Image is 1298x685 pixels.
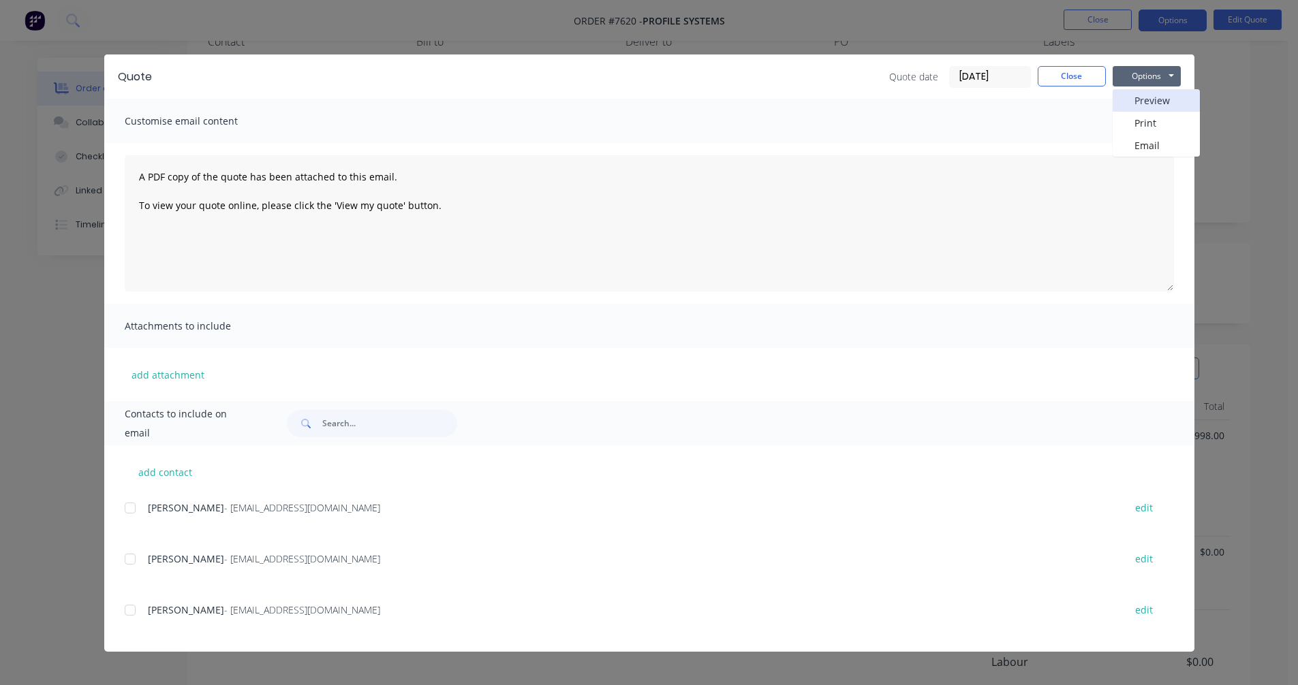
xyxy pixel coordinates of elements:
[125,404,253,443] span: Contacts to include on email
[1127,601,1161,619] button: edit
[148,552,224,565] span: [PERSON_NAME]
[1113,134,1200,157] button: Email
[118,69,152,85] div: Quote
[224,501,380,514] span: - [EMAIL_ADDRESS][DOMAIN_NAME]
[1127,498,1161,517] button: edit
[889,69,938,84] span: Quote date
[1113,112,1200,134] button: Print
[125,317,275,336] span: Attachments to include
[125,364,211,385] button: add attachment
[224,552,380,565] span: - [EMAIL_ADDRESS][DOMAIN_NAME]
[125,462,206,482] button: add contact
[1127,549,1161,568] button: edit
[1038,66,1106,86] button: Close
[224,603,380,616] span: - [EMAIL_ADDRESS][DOMAIN_NAME]
[148,501,224,514] span: [PERSON_NAME]
[1113,66,1181,86] button: Options
[1113,89,1200,112] button: Preview
[322,410,457,437] input: Search...
[148,603,224,616] span: [PERSON_NAME]
[125,155,1174,291] textarea: A PDF copy of the quote has been attached to this email. To view your quote online, please click ...
[125,112,275,131] span: Customise email content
